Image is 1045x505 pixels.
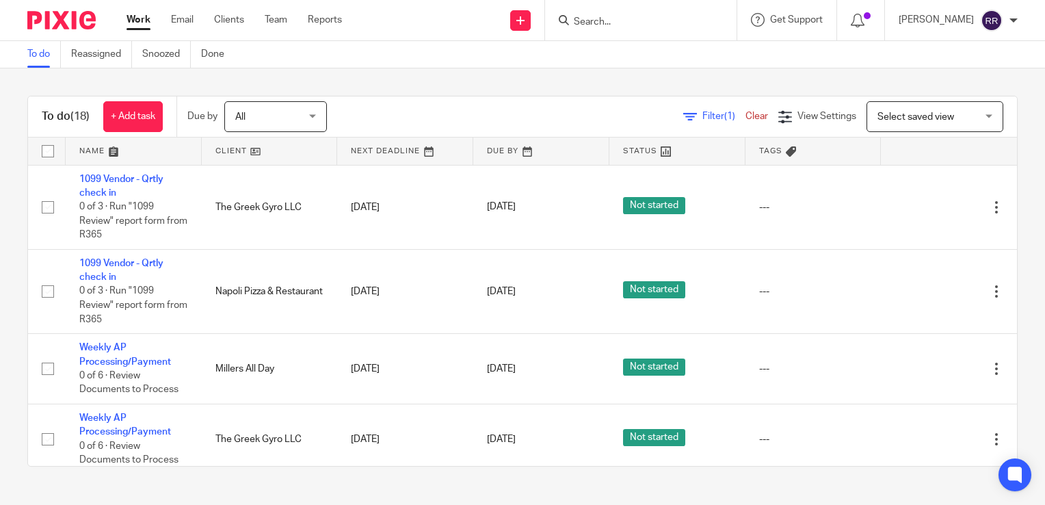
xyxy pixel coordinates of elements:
[623,429,685,446] span: Not started
[187,109,217,123] p: Due by
[487,364,516,374] span: [DATE]
[79,371,178,395] span: 0 of 6 · Review Documents to Process
[201,41,235,68] a: Done
[103,101,163,132] a: + Add task
[337,165,473,249] td: [DATE]
[79,413,171,437] a: Weekly AP Processing/Payment
[759,147,782,155] span: Tags
[337,404,473,475] td: [DATE]
[308,13,342,27] a: Reports
[127,13,150,27] a: Work
[877,112,954,122] span: Select saved view
[214,13,244,27] a: Clients
[202,404,338,475] td: The Greek Gyro LLC
[487,435,516,444] span: [DATE]
[202,334,338,404] td: Millers All Day
[27,41,61,68] a: To do
[724,112,735,121] span: (1)
[79,343,171,366] a: Weekly AP Processing/Payment
[623,197,685,214] span: Not started
[27,11,96,29] img: Pixie
[265,13,287,27] a: Team
[759,200,868,214] div: ---
[79,202,187,239] span: 0 of 3 · Run "1099 Review" report form from R365
[235,112,246,122] span: All
[171,13,194,27] a: Email
[770,15,823,25] span: Get Support
[79,259,163,282] a: 1099 Vendor - Qrtly check in
[71,41,132,68] a: Reassigned
[202,165,338,249] td: The Greek Gyro LLC
[981,10,1003,31] img: svg%3E
[797,112,856,121] span: View Settings
[759,285,868,298] div: ---
[42,109,90,124] h1: To do
[759,362,868,376] div: ---
[70,111,90,122] span: (18)
[79,441,178,465] span: 0 of 6 · Review Documents to Process
[487,203,516,212] span: [DATE]
[572,16,696,29] input: Search
[487,287,516,296] span: [DATE]
[79,287,187,324] span: 0 of 3 · Run "1099 Review" report form from R365
[337,249,473,333] td: [DATE]
[745,112,768,121] a: Clear
[899,13,974,27] p: [PERSON_NAME]
[142,41,191,68] a: Snoozed
[623,281,685,298] span: Not started
[79,174,163,198] a: 1099 Vendor - Qrtly check in
[759,432,868,446] div: ---
[702,112,745,121] span: Filter
[623,359,685,376] span: Not started
[337,334,473,404] td: [DATE]
[202,249,338,333] td: Napoli Pizza & Restaurant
